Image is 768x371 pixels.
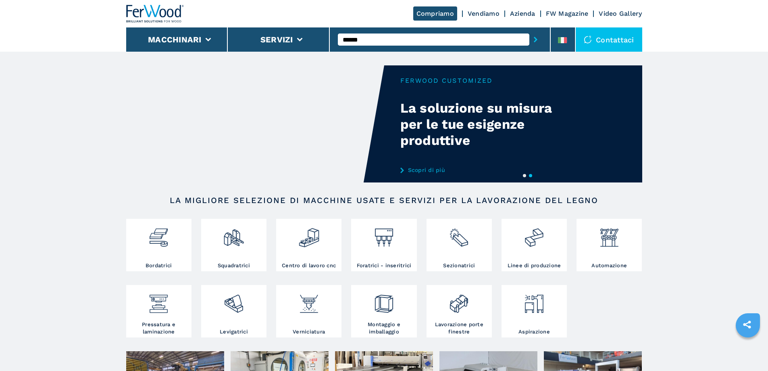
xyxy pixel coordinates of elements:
[223,287,244,314] img: levigatrici_2.png
[502,219,567,271] a: Linee di produzione
[599,10,642,17] a: Video Gallery
[223,221,244,248] img: squadratrici_2.png
[510,10,535,17] a: Azienda
[523,174,526,177] button: 1
[373,287,395,314] img: montaggio_imballaggio_2.png
[529,30,542,49] button: submit-button
[148,287,169,314] img: pressa-strettoia.png
[373,221,395,248] img: foratrici_inseritrici_2.png
[576,27,642,52] div: Contattaci
[148,221,169,248] img: bordatrici_1.png
[427,219,492,271] a: Sezionatrici
[577,219,642,271] a: Automazione
[351,285,416,337] a: Montaggio e imballaggio
[523,221,545,248] img: linee_di_produzione_2.png
[276,285,341,337] a: Verniciatura
[427,285,492,337] a: Lavorazione porte finestre
[529,174,532,177] button: 2
[584,36,592,44] img: Contattaci
[146,262,172,269] h3: Bordatrici
[734,335,762,365] iframe: Chat
[126,5,184,23] img: Ferwood
[353,321,414,335] h3: Montaggio e imballaggio
[298,287,320,314] img: verniciatura_1.png
[282,262,336,269] h3: Centro di lavoro cnc
[218,262,250,269] h3: Squadratrici
[201,285,266,337] a: Levigatrici
[126,65,384,182] video: Your browser does not support the video tag.
[591,262,627,269] h3: Automazione
[468,10,500,17] a: Vendiamo
[357,262,412,269] h3: Foratrici - inseritrici
[448,221,470,248] img: sezionatrici_2.png
[429,321,490,335] h3: Lavorazione porte finestre
[737,314,757,335] a: sharethis
[508,262,561,269] h3: Linee di produzione
[126,285,191,337] a: Pressatura e laminazione
[293,328,325,335] h3: Verniciatura
[126,219,191,271] a: Bordatrici
[351,219,416,271] a: Foratrici - inseritrici
[448,287,470,314] img: lavorazione_porte_finestre_2.png
[523,287,545,314] img: aspirazione_1.png
[298,221,320,248] img: centro_di_lavoro_cnc_2.png
[502,285,567,337] a: Aspirazione
[599,221,620,248] img: automazione.png
[546,10,589,17] a: FW Magazine
[260,35,293,44] button: Servizi
[220,328,248,335] h3: Levigatrici
[518,328,550,335] h3: Aspirazione
[443,262,475,269] h3: Sezionatrici
[148,35,202,44] button: Macchinari
[400,167,558,173] a: Scopri di più
[128,321,189,335] h3: Pressatura e laminazione
[152,195,616,205] h2: LA MIGLIORE SELEZIONE DI MACCHINE USATE E SERVIZI PER LA LAVORAZIONE DEL LEGNO
[201,219,266,271] a: Squadratrici
[276,219,341,271] a: Centro di lavoro cnc
[413,6,457,21] a: Compriamo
